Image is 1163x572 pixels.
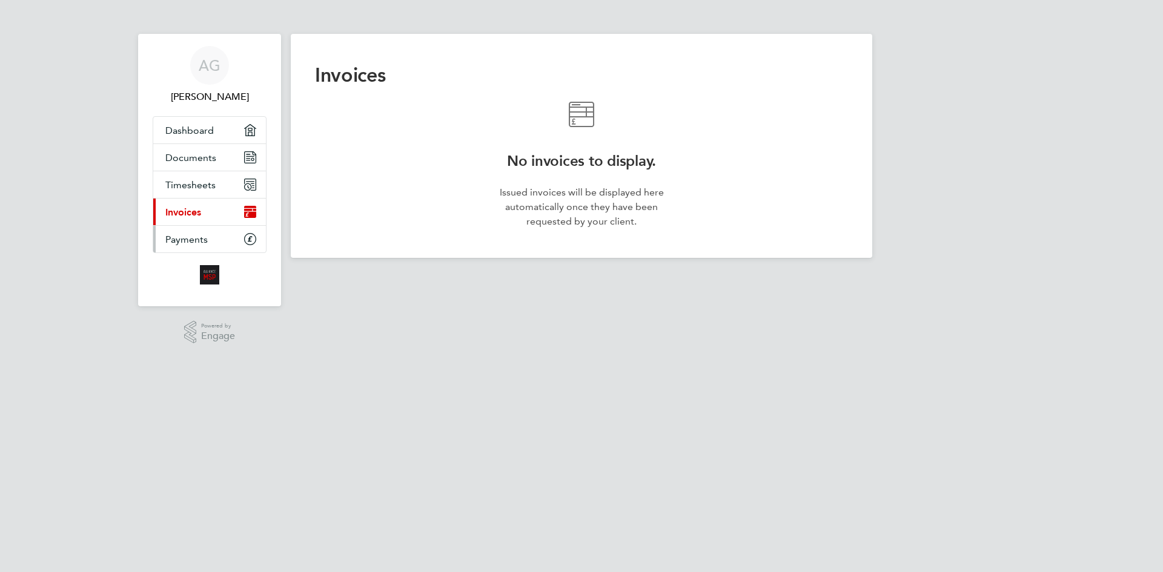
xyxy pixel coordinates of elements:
[153,144,266,171] a: Documents
[201,321,235,331] span: Powered by
[199,58,220,73] span: AG
[153,226,266,252] a: Payments
[153,46,267,104] a: AG[PERSON_NAME]
[201,331,235,341] span: Engage
[138,34,281,306] nav: Main navigation
[153,199,266,225] a: Invoices
[153,265,267,284] a: Go to home page
[165,152,216,163] span: Documents
[494,151,669,171] h2: No invoices to display.
[184,321,236,344] a: Powered byEngage
[153,90,267,104] span: Aiden Grover
[200,265,219,284] img: alliancemsp-logo-retina.png
[153,117,266,143] a: Dashboard
[315,63,848,87] h2: Invoices
[494,185,669,229] p: Issued invoices will be displayed here automatically once they have been requested by your client.
[165,234,208,245] span: Payments
[165,125,214,136] span: Dashboard
[165,206,201,218] span: Invoices
[153,171,266,198] a: Timesheets
[165,179,216,191] span: Timesheets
